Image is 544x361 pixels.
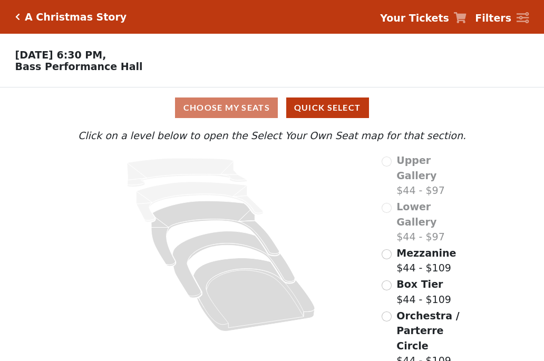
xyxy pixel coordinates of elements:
[127,158,247,187] path: Upper Gallery - Seats Available: 0
[15,13,20,21] a: Click here to go back to filters
[380,12,449,24] strong: Your Tickets
[396,154,436,181] span: Upper Gallery
[396,153,469,198] label: $44 - $97
[396,278,443,290] span: Box Tier
[137,182,264,222] path: Lower Gallery - Seats Available: 0
[396,277,451,307] label: $44 - $109
[25,11,127,23] h5: A Christmas Story
[75,128,469,143] p: Click on a level below to open the Select Your Own Seat map for that section.
[396,201,436,228] span: Lower Gallery
[475,12,511,24] strong: Filters
[475,11,529,26] a: Filters
[396,247,456,259] span: Mezzanine
[396,246,456,276] label: $44 - $109
[193,258,315,331] path: Orchestra / Parterre Circle - Seats Available: 253
[396,199,469,245] label: $44 - $97
[380,11,467,26] a: Your Tickets
[286,97,369,118] button: Quick Select
[396,310,459,352] span: Orchestra / Parterre Circle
